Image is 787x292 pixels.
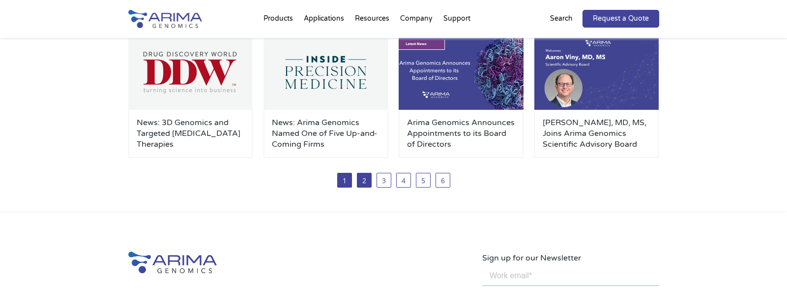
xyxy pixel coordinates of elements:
[583,10,659,28] a: Request a Quote
[128,10,202,28] img: Arima-Genomics-logo
[543,117,651,150] a: [PERSON_NAME], MD, MS, Joins Arima Genomics Scientific Advisory Board
[534,35,659,110] img: Aaron-Viny-SAB-500x300.jpg
[272,117,380,150] a: News: Arima Genomics Named One of Five Up-and-Coming Firms
[550,12,573,25] p: Search
[396,173,411,188] a: 4
[128,252,217,273] img: Arima-Genomics-logo
[128,35,253,110] img: Drug-Discovery-World_Logo-500x300.png
[436,173,450,188] a: 6
[416,173,431,188] a: 5
[407,117,515,150] a: Arima Genomics Announces Appointments to its Board of Directors
[137,117,245,150] a: News: 3D Genomics and Targeted [MEDICAL_DATA] Therapies
[337,173,352,188] span: 1
[377,173,391,188] a: 3
[399,35,524,110] img: Board-members-500x300.jpg
[357,173,372,188] a: 2
[263,35,388,110] img: Inside-Precision-Medicine_Logo-500x300.png
[482,252,659,264] p: Sign up for our Newsletter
